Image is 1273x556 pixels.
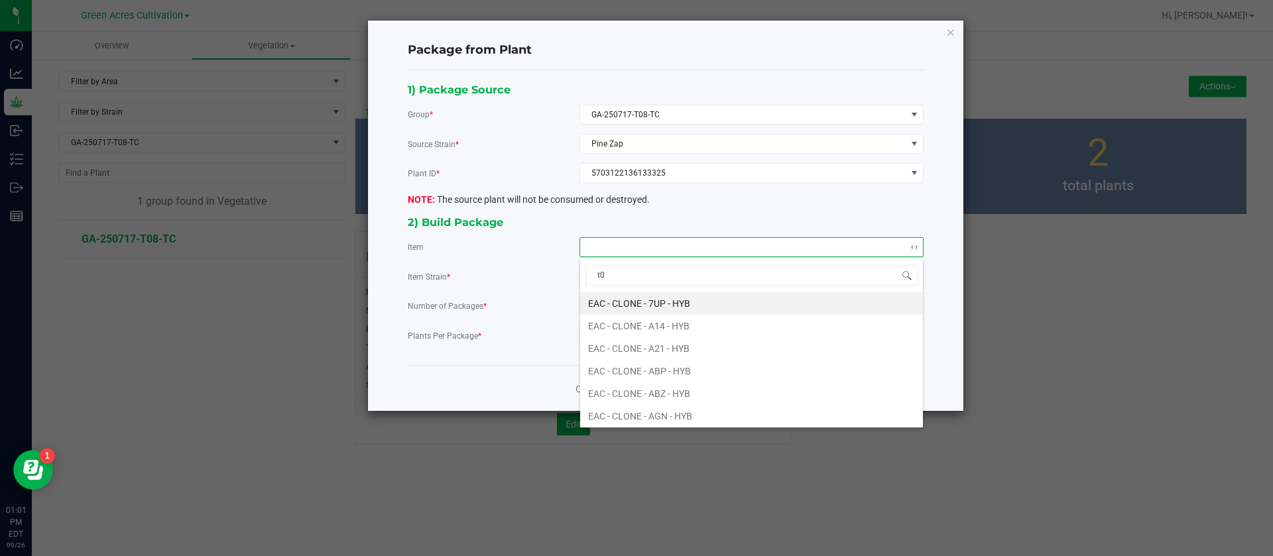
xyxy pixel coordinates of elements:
li: EAC - CLONE - AGN - HYB [580,405,923,427]
a: Cancel [576,382,603,396]
span: Pine Zap [580,135,906,153]
li: EAC - CLONE - ABZ - HYB [580,382,923,405]
span: 2) Build Package [408,215,503,229]
iframe: Resource center unread badge [39,448,55,464]
span: The source plant will not be consumed or destroyed. [408,194,650,205]
span: Source Strain [408,140,459,149]
span: Item [408,243,424,252]
span: Group [408,110,433,119]
span: Plant ID [408,169,440,178]
span: 1) Package Source [408,83,511,96]
li: EAC - CLONE - ABP - HYB [580,360,923,382]
li: EAC - CLONE - A21 - HYB [580,337,923,360]
iframe: Resource center [13,450,53,490]
span: GA-250717-T08-TC [580,105,906,124]
li: EAC - CLONE - 7UP - HYB [580,292,923,315]
span: 5703122136133325 [580,164,906,182]
li: EAC - CLONE - A14 - HYB [580,315,923,337]
span: Number of Packages [408,302,487,311]
span: Plants Per Package [408,331,478,341]
h4: Package from Plant [408,42,924,59]
span: Item Strain [408,272,450,282]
